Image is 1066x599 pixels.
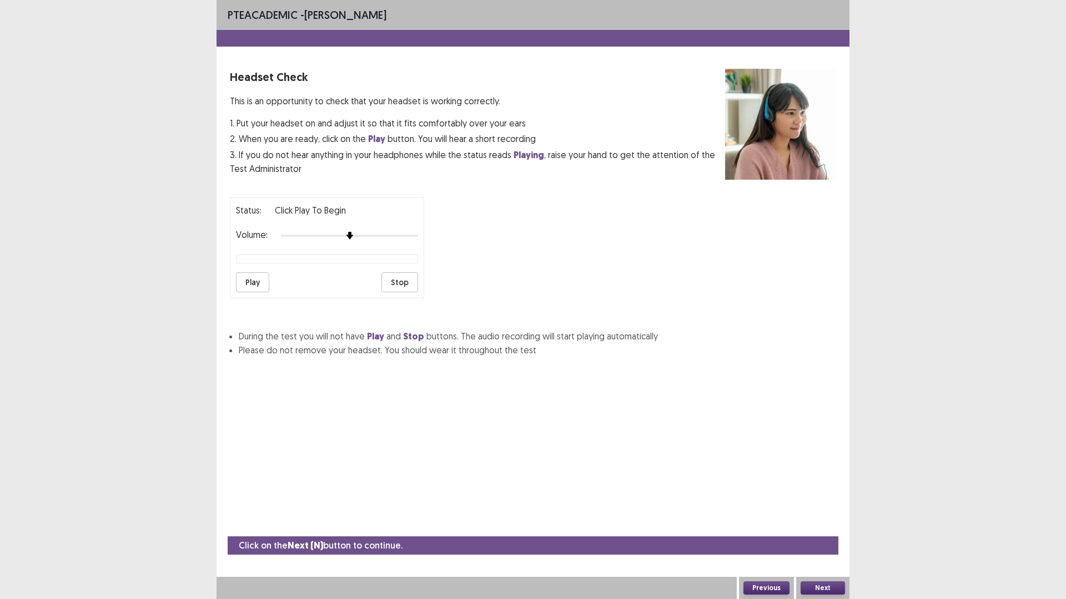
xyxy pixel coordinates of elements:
p: Click Play to Begin [275,204,346,217]
button: Previous [743,581,790,595]
p: 1. Put your headset on and adjust it so that it fits comfortably over your ears [230,116,725,130]
p: This is an opportunity to check that your headset is working correctly. [230,94,725,108]
p: - [PERSON_NAME] [228,7,386,23]
button: Stop [381,272,418,292]
img: arrow-thumb [346,232,354,240]
button: Play [236,272,269,292]
p: Click on the button to continue. [239,539,403,552]
strong: Next (N) [288,540,323,551]
li: During the test you will not have and buttons. The audio recording will start playing automatically [239,329,836,343]
p: Volume: [236,228,268,241]
p: Status: [236,204,262,217]
p: 2. When you are ready, click on the button. You will hear a short recording [230,132,725,146]
button: Next [801,581,845,595]
p: 3. If you do not hear anything in your headphones while the status reads , raise your hand to get... [230,148,725,175]
img: headset test [725,69,836,180]
p: Headset Check [230,69,725,85]
strong: Play [367,331,384,342]
li: Please do not remove your headset. You should wear it throughout the test [239,343,836,357]
strong: Stop [403,331,424,342]
strong: Play [368,133,385,145]
strong: Playing [514,149,544,161]
span: PTE academic [228,8,298,22]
